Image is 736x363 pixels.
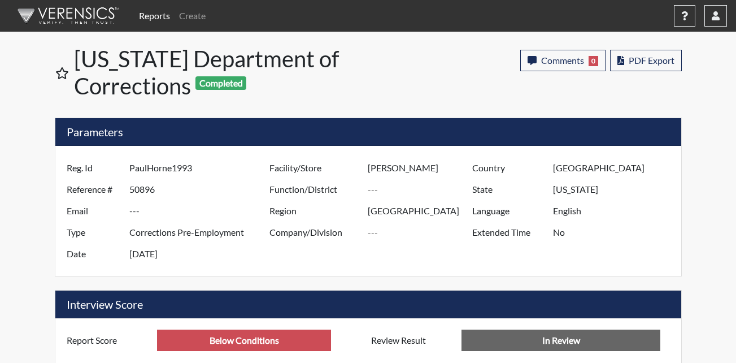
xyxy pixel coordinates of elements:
input: --- [368,200,475,222]
label: Reference # [58,179,129,200]
span: 0 [589,56,598,66]
h5: Parameters [55,118,681,146]
input: --- [129,222,272,243]
input: --- [368,222,475,243]
a: Create [175,5,210,27]
label: Date [58,243,129,265]
input: No Decision [461,330,660,351]
span: Comments [541,55,584,66]
a: Reports [134,5,175,27]
label: Company/Division [261,222,368,243]
input: --- [553,200,678,222]
label: Review Result [363,330,462,351]
label: Reg. Id [58,157,129,179]
button: PDF Export [610,50,682,71]
input: --- [129,200,272,222]
input: --- [553,222,678,243]
input: --- [368,179,475,200]
input: --- [157,330,331,351]
input: --- [553,157,678,179]
h5: Interview Score [55,291,681,318]
input: --- [129,157,272,179]
input: --- [129,179,272,200]
label: Function/District [261,179,368,200]
span: Completed [195,76,246,90]
input: --- [553,179,678,200]
label: Email [58,200,129,222]
label: State [464,179,553,200]
label: Report Score [58,330,158,351]
input: --- [368,157,475,179]
button: Comments0 [520,50,606,71]
label: Facility/Store [261,157,368,179]
h1: [US_STATE] Department of Corrections [74,45,369,100]
label: Type [58,222,129,243]
label: Region [261,200,368,222]
label: Language [464,200,553,222]
span: PDF Export [629,55,674,66]
label: Country [464,157,553,179]
input: --- [129,243,272,265]
label: Extended Time [464,222,553,243]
